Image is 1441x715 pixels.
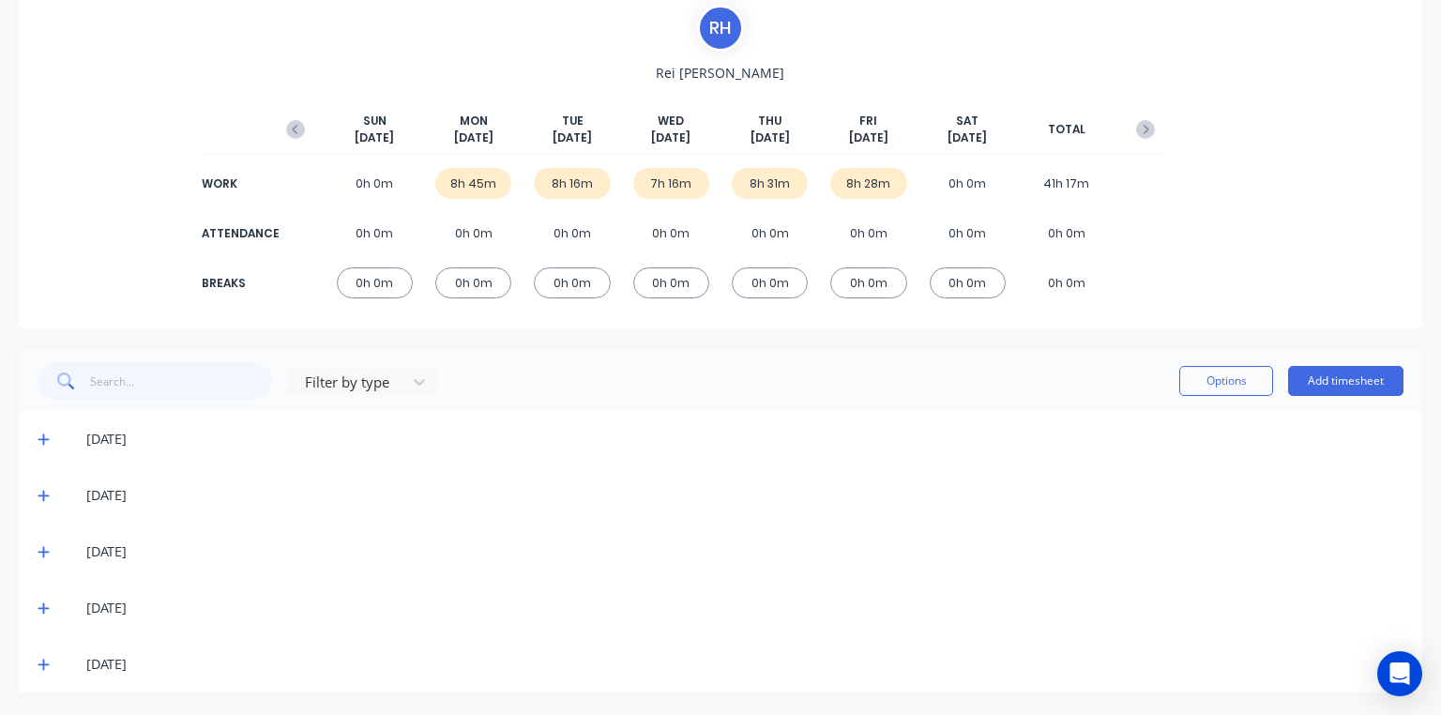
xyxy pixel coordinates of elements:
[435,267,511,298] div: 0h 0m
[337,168,413,199] div: 0h 0m
[86,541,1403,562] div: [DATE]
[337,267,413,298] div: 0h 0m
[633,267,709,298] div: 0h 0m
[1028,267,1104,298] div: 0h 0m
[633,218,709,249] div: 0h 0m
[534,218,610,249] div: 0h 0m
[732,168,808,199] div: 8h 31m
[658,113,684,129] span: WED
[454,129,493,146] span: [DATE]
[732,218,808,249] div: 0h 0m
[553,129,592,146] span: [DATE]
[534,267,610,298] div: 0h 0m
[355,129,394,146] span: [DATE]
[1028,218,1104,249] div: 0h 0m
[202,175,277,192] div: WORK
[830,267,906,298] div: 0h 0m
[435,168,511,199] div: 8h 45m
[849,129,888,146] span: [DATE]
[1377,651,1422,696] div: Open Intercom Messenger
[86,654,1403,675] div: [DATE]
[656,63,784,83] span: Rei [PERSON_NAME]
[930,267,1006,298] div: 0h 0m
[562,113,584,129] span: TUE
[697,5,744,52] div: R H
[956,113,978,129] span: SAT
[86,429,1403,449] div: [DATE]
[948,129,987,146] span: [DATE]
[86,485,1403,506] div: [DATE]
[460,113,488,129] span: MON
[337,218,413,249] div: 0h 0m
[90,362,273,400] input: Search...
[930,168,1006,199] div: 0h 0m
[830,218,906,249] div: 0h 0m
[86,598,1403,618] div: [DATE]
[633,168,709,199] div: 7h 16m
[930,218,1006,249] div: 0h 0m
[534,168,610,199] div: 8h 16m
[435,218,511,249] div: 0h 0m
[1048,121,1085,138] span: TOTAL
[651,129,690,146] span: [DATE]
[363,113,387,129] span: SUN
[830,168,906,199] div: 8h 28m
[202,225,277,242] div: ATTENDANCE
[758,113,781,129] span: THU
[1028,168,1104,199] div: 41h 17m
[751,129,790,146] span: [DATE]
[1288,366,1403,396] button: Add timesheet
[732,267,808,298] div: 0h 0m
[1179,366,1273,396] button: Options
[859,113,877,129] span: FRI
[202,275,277,292] div: BREAKS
